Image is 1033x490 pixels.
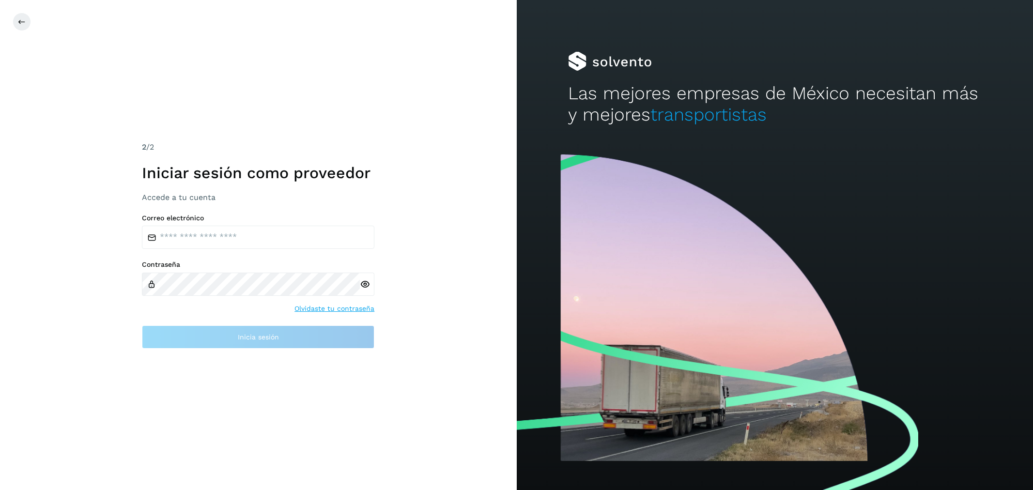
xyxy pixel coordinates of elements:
[142,142,146,152] span: 2
[142,325,374,349] button: Inicia sesión
[142,214,374,222] label: Correo electrónico
[142,193,374,202] h3: Accede a tu cuenta
[238,334,279,340] span: Inicia sesión
[650,104,767,125] span: transportistas
[142,141,374,153] div: /2
[568,83,981,126] h2: Las mejores empresas de México necesitan más y mejores
[294,304,374,314] a: Olvidaste tu contraseña
[142,164,374,182] h1: Iniciar sesión como proveedor
[142,260,374,269] label: Contraseña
